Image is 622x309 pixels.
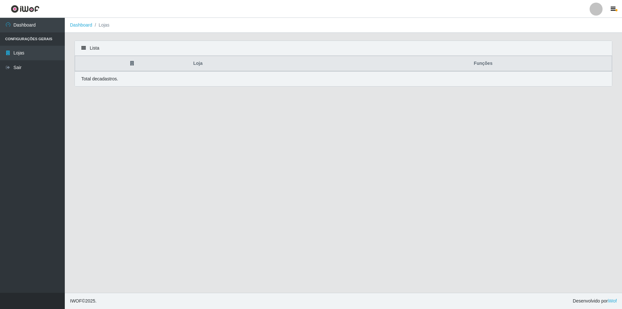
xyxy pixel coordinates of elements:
[189,56,354,71] th: Loja
[608,298,617,303] a: iWof
[65,18,622,33] nav: breadcrumb
[92,22,109,29] li: Lojas
[75,41,612,56] div: Lista
[70,22,92,28] a: Dashboard
[573,298,617,304] span: Desenvolvido por
[11,5,40,13] img: CoreUI Logo
[70,298,82,303] span: IWOF
[70,298,97,304] span: © 2025 .
[81,76,118,82] p: Total de cadastros.
[355,56,612,71] th: Funções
